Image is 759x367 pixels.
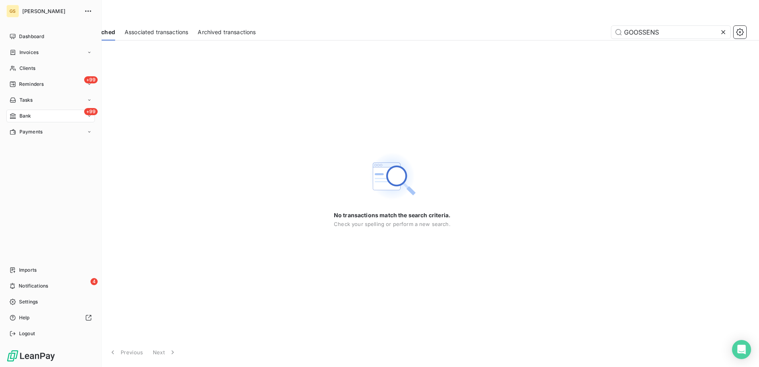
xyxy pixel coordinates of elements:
[19,65,35,72] span: Clients
[334,221,451,227] span: Check your spelling or perform a new search.
[19,314,30,321] span: Help
[22,8,79,14] span: [PERSON_NAME]
[6,296,95,308] a: Settings
[732,340,751,359] div: Open Intercom Messenger
[84,76,98,83] span: +99
[19,33,44,40] span: Dashboard
[19,267,37,274] span: Imports
[6,78,95,91] a: +99Reminders
[6,30,95,43] a: Dashboard
[19,112,31,120] span: Bank
[611,26,730,39] input: Search
[6,5,19,17] div: GS
[91,278,98,285] span: 4
[6,126,95,138] a: Payments
[334,211,451,219] span: No transactions match the search criteria.
[6,264,95,276] a: Imports
[6,311,95,324] a: Help
[6,62,95,75] a: Clients
[19,81,44,88] span: Reminders
[19,49,39,56] span: Invoices
[104,344,148,361] button: Previous
[148,344,181,361] button: Next
[19,128,42,135] span: Payments
[367,151,418,202] img: Empty state
[6,94,95,106] a: Tasks
[19,298,38,305] span: Settings
[198,28,256,36] span: Archived transactions
[6,110,95,122] a: +99Bank
[6,46,95,59] a: Invoices
[125,28,188,36] span: Associated transactions
[19,282,48,290] span: Notifications
[19,330,35,337] span: Logout
[84,108,98,115] span: +99
[6,350,56,362] img: Logo LeanPay
[19,97,33,104] span: Tasks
